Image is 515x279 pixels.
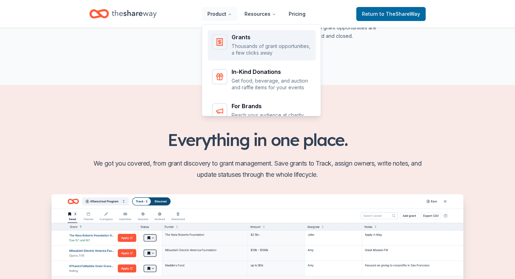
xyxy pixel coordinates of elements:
[356,7,426,21] a: Returnto TheShareWay
[232,69,311,75] div: In-Kind Donations
[232,103,311,109] div: For Brands
[232,112,311,125] p: Reach your audience at charity events
[202,6,311,22] nav: Main
[208,99,316,130] a: For BrandsReach your audience at charity events
[89,130,426,149] h2: Everything in one place.
[232,43,311,56] p: Thousands of grant opportunities, a few clicks away
[379,11,420,17] span: to TheShareWay
[89,158,426,180] p: We got you covered, from grant discovery to grant management. Save grants to Track, assign owners...
[208,65,316,95] a: In-Kind DonationsGet food, beverage, and auction and raffle items for your events
[283,7,311,21] a: Pricing
[208,30,316,61] a: GrantsThousands of grant opportunities, a few clicks away
[202,7,238,21] button: Product
[232,77,311,91] p: Get food, beverage, and auction and raffle items for your events
[232,34,311,40] div: Grants
[89,6,157,22] a: Home
[239,7,282,21] button: Resources
[202,25,321,135] div: Product
[362,10,420,18] span: Return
